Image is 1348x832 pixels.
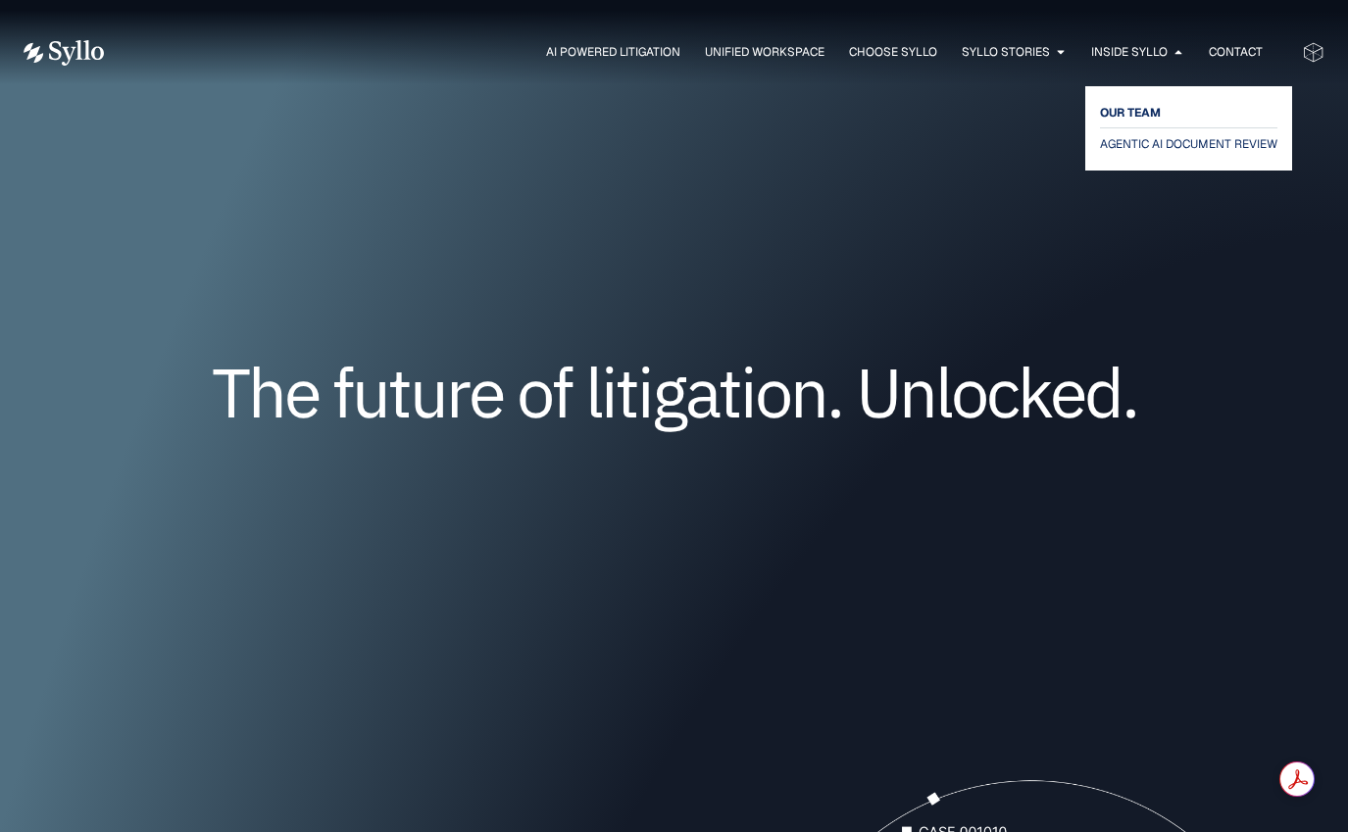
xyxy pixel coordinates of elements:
[1100,132,1277,156] a: AGENTIC AI DOCUMENT REVIEW
[143,43,1263,62] nav: Menu
[1091,43,1168,61] a: Inside Syllo
[143,43,1263,62] div: Menu Toggle
[1209,43,1263,61] a: Contact
[705,43,824,61] a: Unified Workspace
[962,43,1050,61] a: Syllo Stories
[1100,101,1277,124] a: OUR TEAM
[24,40,104,66] img: Vector
[141,360,1207,424] h1: The future of litigation. Unlocked.
[1100,101,1161,124] span: OUR TEAM
[546,43,680,61] a: AI Powered Litigation
[849,43,937,61] a: Choose Syllo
